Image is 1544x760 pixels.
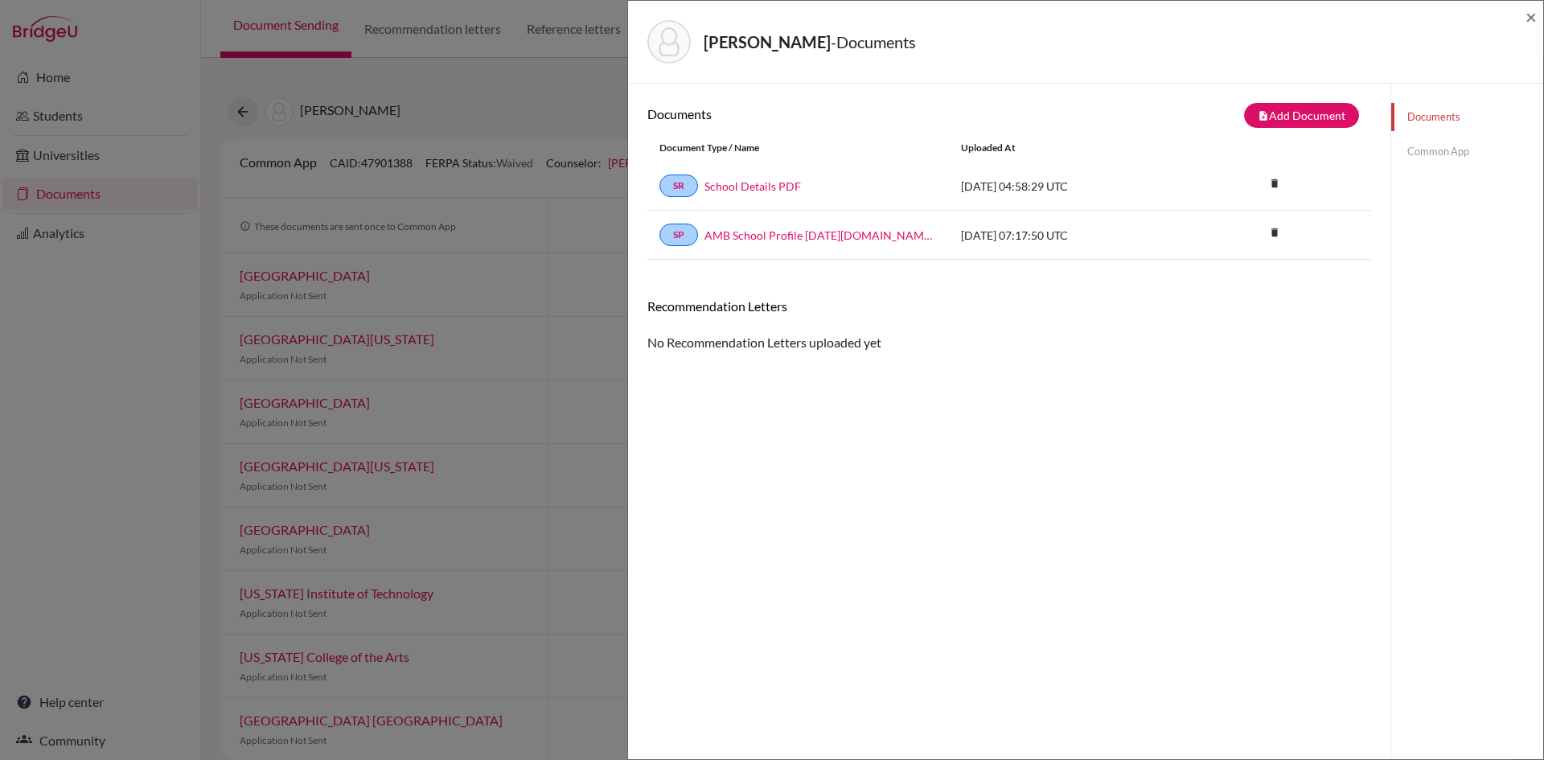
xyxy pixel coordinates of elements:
div: Uploaded at [949,141,1190,155]
a: AMB School Profile [DATE][DOMAIN_NAME][DATE]_wide [704,227,937,244]
a: SP [659,224,698,246]
strong: [PERSON_NAME] [704,32,831,51]
a: Documents [1391,103,1543,131]
i: delete [1263,220,1287,244]
div: No Recommendation Letters uploaded yet [647,298,1371,352]
span: - Documents [831,32,916,51]
span: × [1526,5,1537,28]
a: School Details PDF [704,178,801,195]
a: Common App [1391,138,1543,166]
h6: Recommendation Letters [647,298,1371,314]
button: note_addAdd Document [1244,103,1359,128]
div: [DATE] 04:58:29 UTC [949,178,1190,195]
button: Close [1526,7,1537,27]
i: delete [1263,171,1287,195]
div: [DATE] 07:17:50 UTC [949,227,1190,244]
a: delete [1263,223,1287,244]
a: SR [659,175,698,197]
h6: Documents [647,106,1009,121]
i: note_add [1258,110,1269,121]
div: Document Type / Name [647,141,949,155]
a: delete [1263,174,1287,195]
